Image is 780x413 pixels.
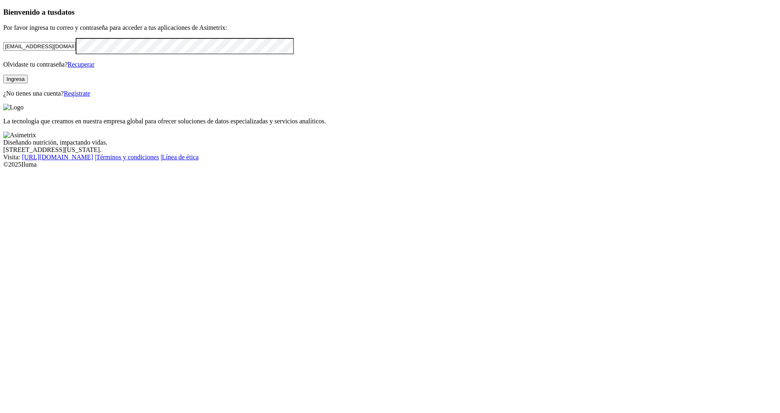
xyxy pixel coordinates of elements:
[162,154,199,161] a: Línea de ética
[3,24,777,31] p: Por favor ingresa tu correo y contraseña para acceder a tus aplicaciones de Asimetrix:
[3,146,777,154] div: [STREET_ADDRESS][US_STATE].
[3,118,777,125] p: La tecnología que creamos en nuestra empresa global para ofrecer soluciones de datos especializad...
[3,161,777,168] div: © 2025 Iluma
[3,104,24,111] img: Logo
[57,8,75,16] span: datos
[3,90,777,97] p: ¿No tienes una cuenta?
[3,8,777,17] h3: Bienvenido a tus
[3,139,777,146] div: Diseñando nutrición, impactando vidas.
[3,42,76,51] input: Tu correo
[3,154,777,161] div: Visita : | |
[96,154,159,161] a: Términos y condiciones
[3,75,28,83] button: Ingresa
[3,132,36,139] img: Asimetrix
[3,61,777,68] p: Olvidaste tu contraseña?
[67,61,94,68] a: Recuperar
[64,90,90,97] a: Regístrate
[22,154,93,161] a: [URL][DOMAIN_NAME]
